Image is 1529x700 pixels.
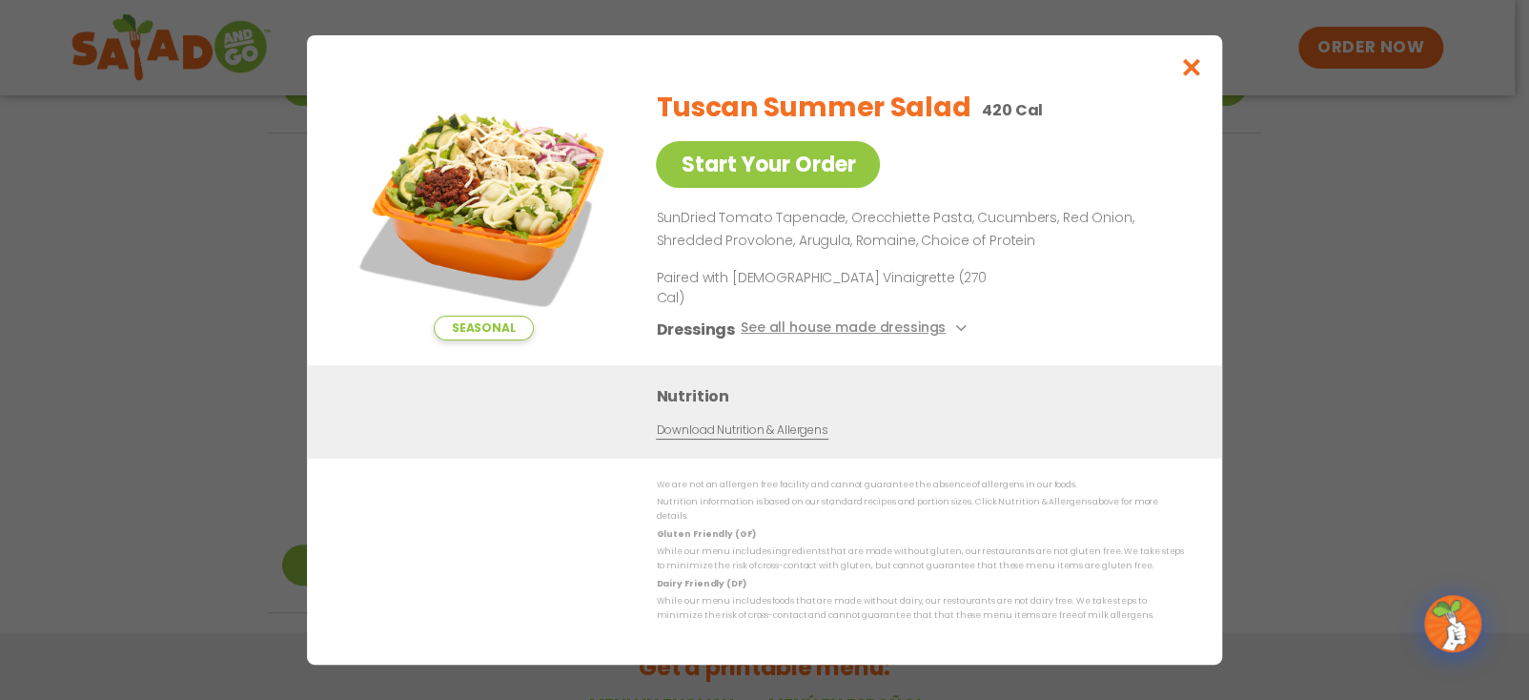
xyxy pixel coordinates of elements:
[656,478,1184,492] p: We are not an allergen free facility and cannot guarantee the absence of allergens in our foods.
[434,316,534,340] span: Seasonal
[982,98,1043,122] p: 420 Cal
[656,528,755,540] strong: Gluten Friendly (GF)
[656,422,827,440] a: Download Nutrition & Allergens
[656,141,880,188] a: Start Your Order
[656,594,1184,624] p: While our menu includes foods that are made without dairy, our restaurants are not dairy free. We...
[1160,35,1222,99] button: Close modal
[656,545,1184,574] p: While our menu includes ingredients that are made without gluten, our restaurants are not gluten ...
[656,318,735,341] h3: Dressings
[656,207,1176,253] p: SunDried Tomato Tapenade, Orecchiette Pasta, Cucumbers, Red Onion, Shredded Provolone, Arugula, R...
[656,88,970,128] h2: Tuscan Summer Salad
[656,495,1184,525] p: Nutrition information is based on our standard recipes and portion sizes. Click Nutrition & Aller...
[656,384,1193,408] h3: Nutrition
[741,318,972,341] button: See all house made dressings
[656,268,1009,308] p: Paired with [DEMOGRAPHIC_DATA] Vinaigrette (270 Cal)
[656,578,745,589] strong: Dairy Friendly (DF)
[1426,597,1479,650] img: wpChatIcon
[350,73,617,340] img: Featured product photo for Tuscan Summer Salad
